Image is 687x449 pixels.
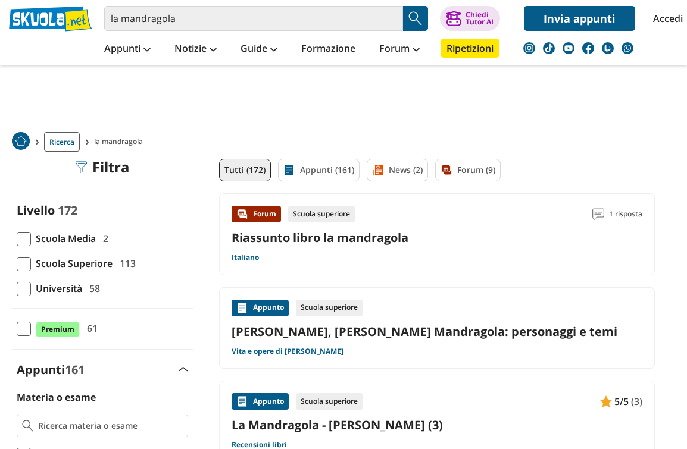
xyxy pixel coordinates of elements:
[115,256,136,271] span: 113
[376,39,423,60] a: Forum
[592,208,604,220] img: Commenti lettura
[296,393,363,410] div: Scuola superiore
[602,42,614,54] img: twitch
[17,202,55,218] label: Livello
[278,159,360,181] a: Appunti (161)
[407,10,424,27] img: Cerca appunti, riassunti o versioni
[232,347,343,356] a: Vita e opere di [PERSON_NAME]
[82,321,98,336] span: 61
[298,39,358,60] a: Formazione
[219,159,271,181] a: Tutti (172)
[85,281,100,296] span: 58
[12,132,30,150] img: Home
[631,394,642,409] span: (3)
[653,6,678,31] a: Accedi
[582,42,594,54] img: facebook
[367,159,428,181] a: News (2)
[543,42,555,54] img: tiktok
[622,42,633,54] img: WhatsApp
[238,39,280,60] a: Guide
[435,159,501,181] a: Forum (9)
[22,420,33,432] img: Ricerca materia o esame
[232,417,642,433] a: La Mandragola - [PERSON_NAME] (3)
[17,391,96,404] label: Materia o esame
[94,132,148,152] span: la mandragola
[563,42,574,54] img: youtube
[76,161,88,173] img: Filtra filtri mobile
[104,6,403,31] input: Cerca appunti, riassunti o versioni
[600,395,612,407] img: Appunti contenuto
[523,42,535,54] img: instagram
[288,206,355,222] div: Scuola superiore
[232,324,642,340] a: [PERSON_NAME], [PERSON_NAME] Mandragola: personaggi e temi
[101,39,154,60] a: Appunti
[296,300,363,316] div: Scuola superiore
[232,206,281,222] div: Forum
[236,302,248,314] img: Appunti contenuto
[236,395,248,407] img: Appunti contenuto
[441,39,499,58] a: Ripetizioni
[614,394,629,409] span: 5/5
[31,256,113,271] span: Scuola Superiore
[403,6,428,31] button: Search Button
[58,202,77,218] span: 172
[236,208,248,220] img: Forum contenuto
[440,6,500,31] button: ChiediTutor AI
[44,132,80,152] a: Ricerca
[524,6,635,31] a: Invia appunti
[31,281,82,296] span: Università
[466,11,494,26] div: Chiedi Tutor AI
[441,164,452,176] img: Forum filtro contenuto
[12,132,30,152] a: Home
[179,367,188,372] img: Apri e chiudi sezione
[98,231,108,246] span: 2
[36,322,80,337] span: Premium
[232,230,408,246] a: Riassunto libro la mandragola
[232,300,289,316] div: Appunto
[76,159,130,175] div: Filtra
[283,164,295,176] img: Appunti filtro contenuto
[171,39,220,60] a: Notizie
[232,253,259,262] a: Italiano
[372,164,384,176] img: News filtro contenuto
[232,393,289,410] div: Appunto
[17,362,85,378] label: Appunti
[31,231,96,246] span: Scuola Media
[65,362,85,378] span: 161
[38,420,183,432] input: Ricerca materia o esame
[609,206,642,222] span: 1 risposta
